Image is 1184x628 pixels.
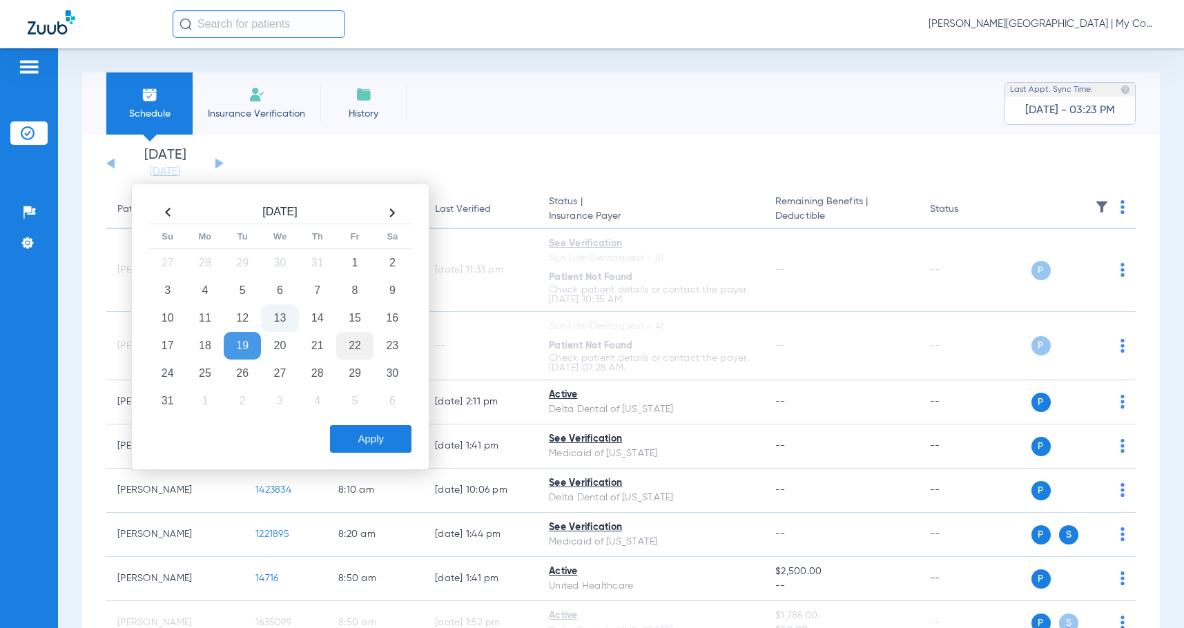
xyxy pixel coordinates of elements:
div: Patient Name [117,202,178,217]
img: Manual Insurance Verification [249,86,265,103]
span: Patient Not Found [549,273,632,282]
div: See Verification [549,476,753,491]
input: Search for patients [173,10,345,38]
img: Schedule [142,86,158,103]
td: -- [919,513,1012,557]
span: P [1031,393,1051,412]
td: [DATE] 10:06 PM [424,469,538,513]
div: Medicaid of [US_STATE] [549,535,753,549]
span: Last Appt. Sync Time: [1010,83,1093,97]
span: Insurance Payer [549,209,753,224]
th: Status | [538,190,764,229]
span: 1423834 [255,485,291,495]
span: -- [775,579,908,593]
td: [DATE] 11:33 PM [424,229,538,312]
span: $2,500.00 [775,565,908,579]
div: Patient Name [117,202,233,217]
img: last sync help info [1120,85,1130,95]
div: Medicaid of [US_STATE] [549,447,753,461]
div: United Healthcare [549,579,753,593]
td: [PERSON_NAME] [106,469,244,513]
img: group-dot-blue.svg [1120,527,1125,541]
div: Active [549,565,753,579]
span: Deductible [775,209,908,224]
img: group-dot-blue.svg [1120,339,1125,353]
span: History [331,107,396,121]
div: Delta Dental of [US_STATE] [549,491,753,505]
img: group-dot-blue.svg [1120,263,1125,277]
td: [DATE] 1:41 PM [424,557,538,601]
span: [PERSON_NAME][GEOGRAPHIC_DATA] | My Community Dental Centers [929,17,1156,31]
div: See Verification [549,520,753,535]
span: -- [775,529,786,539]
a: [DATE] [124,165,206,179]
div: Active [549,609,753,623]
div: Sun Life/Dentaquest - AI [549,251,753,266]
img: group-dot-blue.svg [1120,200,1125,214]
button: Apply [330,425,411,453]
td: -- [919,312,1012,380]
td: -- [919,380,1012,424]
td: -- [919,469,1012,513]
div: See Verification [549,237,753,251]
span: P [1031,336,1051,355]
span: Patient Not Found [549,341,632,351]
img: filter.svg [1095,200,1109,214]
p: Check patient details or contact the payer. [DATE] 10:35 AM. [549,285,753,304]
th: [DATE] [186,202,373,224]
th: Status [919,190,1012,229]
div: Active [549,388,753,402]
div: Last Verified [435,202,491,217]
span: P [1031,437,1051,456]
img: History [356,86,372,103]
span: -- [775,341,786,351]
span: -- [775,485,786,495]
td: 8:50 AM [327,557,424,601]
span: P [1031,525,1051,544]
span: -- [775,441,786,451]
img: Zuub Logo [28,10,75,35]
td: [PERSON_NAME] [106,513,244,557]
div: See Verification [549,432,753,447]
td: -- [919,557,1012,601]
span: 1635099 [255,618,291,627]
td: -- [424,312,538,380]
img: hamburger-icon [18,59,40,75]
img: group-dot-blue.svg [1120,439,1125,453]
img: group-dot-blue.svg [1120,483,1125,497]
td: [DATE] 2:11 PM [424,380,538,424]
span: Insurance Verification [203,107,310,121]
th: Remaining Benefits | [764,190,919,229]
div: Delta Dental of [US_STATE] [549,402,753,417]
span: P [1031,261,1051,280]
span: -- [775,265,786,275]
td: [PERSON_NAME] [106,557,244,601]
span: 1221895 [255,529,289,539]
li: [DATE] [124,148,206,179]
img: Search Icon [179,18,192,30]
div: Sun Life/Dentaquest - AI [549,320,753,334]
span: P [1031,569,1051,589]
span: S [1059,525,1078,544]
td: 8:10 AM [327,469,424,513]
p: Check patient details or contact the payer. [DATE] 07:28 AM. [549,353,753,373]
span: P [1031,481,1051,500]
span: Schedule [117,107,182,121]
iframe: Chat Widget [1115,562,1184,628]
span: [DATE] - 03:23 PM [1025,104,1115,117]
span: $1,786.00 [775,609,908,623]
img: group-dot-blue.svg [1120,395,1125,409]
td: -- [919,424,1012,469]
span: -- [775,397,786,406]
td: [DATE] 1:44 PM [424,513,538,557]
div: Last Verified [435,202,527,217]
td: -- [919,229,1012,312]
span: 14716 [255,573,278,583]
td: 8:20 AM [327,513,424,557]
td: [DATE] 1:41 PM [424,424,538,469]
